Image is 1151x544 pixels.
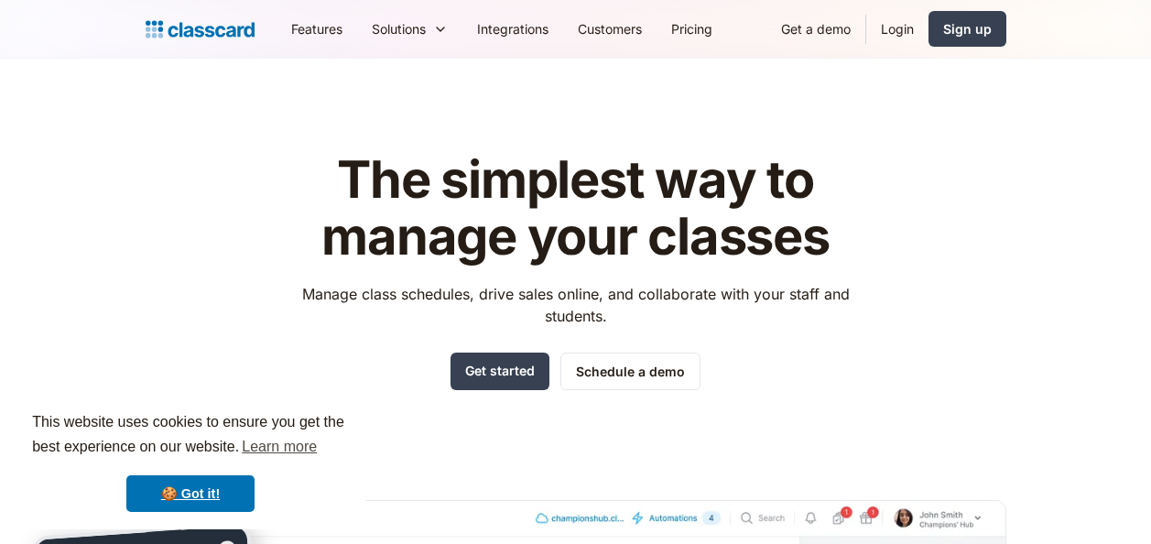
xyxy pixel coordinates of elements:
[15,394,366,529] div: cookieconsent
[928,11,1006,47] a: Sign up
[563,8,657,49] a: Customers
[277,8,357,49] a: Features
[285,283,866,327] p: Manage class schedules, drive sales online, and collaborate with your staff and students.
[943,19,992,38] div: Sign up
[146,16,255,42] a: home
[462,8,563,49] a: Integrations
[560,353,700,390] a: Schedule a demo
[451,353,549,390] a: Get started
[357,8,462,49] div: Solutions
[866,8,928,49] a: Login
[285,152,866,265] h1: The simplest way to manage your classes
[32,411,349,461] span: This website uses cookies to ensure you get the best experience on our website.
[126,475,255,512] a: dismiss cookie message
[657,8,727,49] a: Pricing
[239,433,320,461] a: learn more about cookies
[372,19,426,38] div: Solutions
[766,8,865,49] a: Get a demo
